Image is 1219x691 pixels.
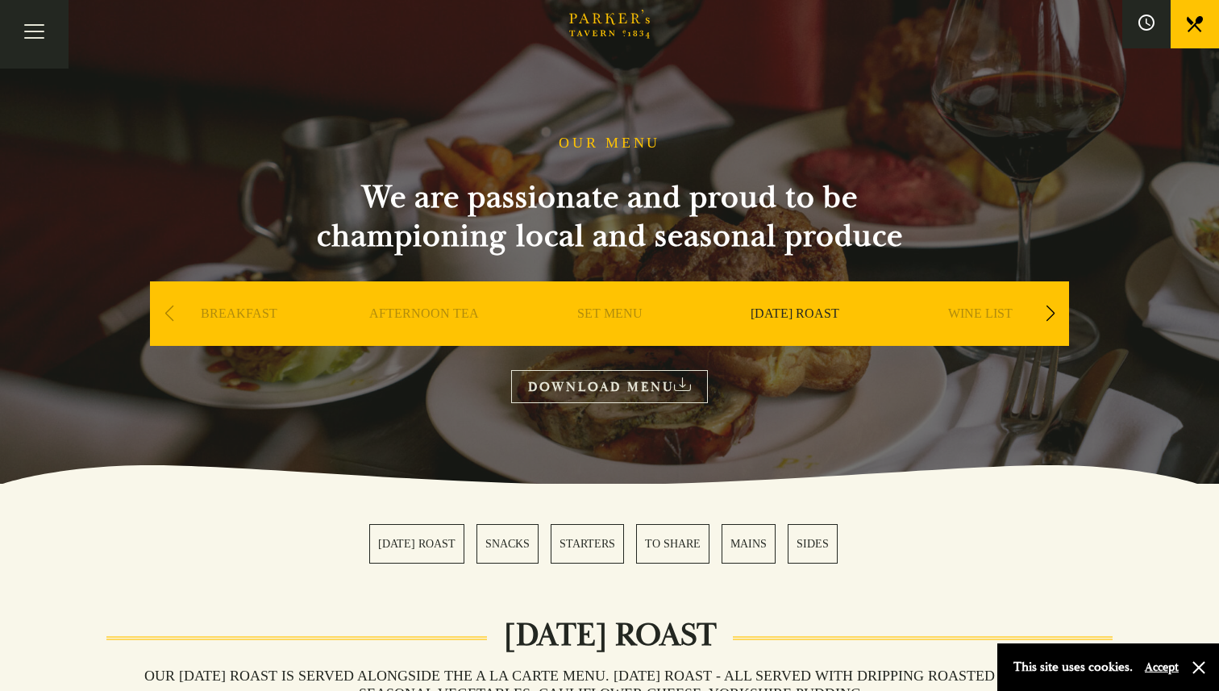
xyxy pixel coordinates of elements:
a: 3 / 6 [551,524,624,564]
a: WINE LIST [948,306,1013,370]
div: 5 / 9 [892,281,1069,394]
div: 1 / 9 [150,281,327,394]
a: 1 / 6 [369,524,464,564]
h1: OUR MENU [559,135,660,152]
a: 6 / 6 [788,524,838,564]
a: [DATE] ROAST [751,306,839,370]
div: 4 / 9 [706,281,884,394]
a: 4 / 6 [636,524,709,564]
p: This site uses cookies. [1013,656,1133,679]
div: Next slide [1039,296,1061,331]
a: DOWNLOAD MENU [511,370,708,403]
h2: We are passionate and proud to be championing local and seasonal produce [287,178,932,256]
a: AFTERNOON TEA [369,306,479,370]
button: Close and accept [1191,660,1207,676]
a: SET MENU [577,306,643,370]
button: Accept [1145,660,1179,675]
h2: [DATE] ROAST [487,616,733,655]
div: Previous slide [158,296,180,331]
a: 5 / 6 [722,524,776,564]
div: 3 / 9 [521,281,698,394]
div: 2 / 9 [335,281,513,394]
a: BREAKFAST [201,306,277,370]
a: 2 / 6 [476,524,539,564]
